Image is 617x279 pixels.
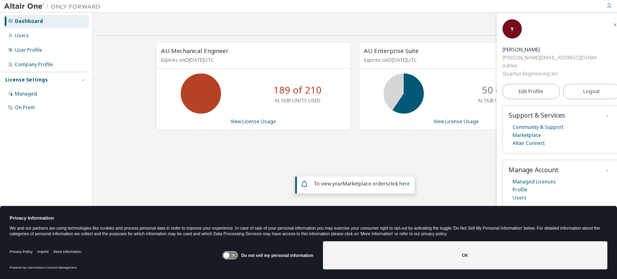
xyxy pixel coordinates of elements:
[503,70,597,78] div: Quartus Engineering Inc
[503,62,597,70] div: Admin
[583,88,600,96] span: Logout
[161,47,229,55] span: AU Mechanical Engineer
[15,33,29,39] div: Users
[503,84,560,99] a: Edit Profile
[231,118,276,125] a: View License Usage
[513,131,541,139] a: Marketplace
[274,83,322,97] p: 189 of 210
[503,54,597,62] div: [PERSON_NAME][EMAIL_ADDRESS][DOMAIN_NAME]
[433,118,479,125] a: View License Usage
[15,18,43,24] div: Dashboard
[15,104,35,111] div: On Prem
[275,97,321,104] p: ALTAIR UNITS USED
[5,77,48,83] div: License Settings
[513,123,564,131] a: Community & Support
[482,83,519,97] p: 50 of 84
[513,194,527,202] a: Users
[161,57,343,63] p: Expires on D[DATE] UTC
[364,57,546,63] p: Expires on D[DATE] UTC
[15,61,53,68] div: Company Profile
[399,180,410,187] a: here
[511,26,514,33] span: Y
[314,180,410,187] span: To view your click
[503,46,597,54] div: Yannick Lubala
[478,97,523,104] p: ALTAIR UNITS USED
[15,47,42,53] div: User Profile
[519,88,543,95] span: Edit Profile
[15,91,37,97] div: Managed
[364,47,419,55] span: AU Enterprise Suite
[343,180,388,187] em: Marketplace orders
[509,111,565,120] span: Support & Services
[513,186,527,194] a: Profile
[513,139,545,147] a: Altair Connect
[4,2,104,10] img: Altair One
[513,178,556,186] a: Managed Licenses
[509,165,558,174] span: Manage Account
